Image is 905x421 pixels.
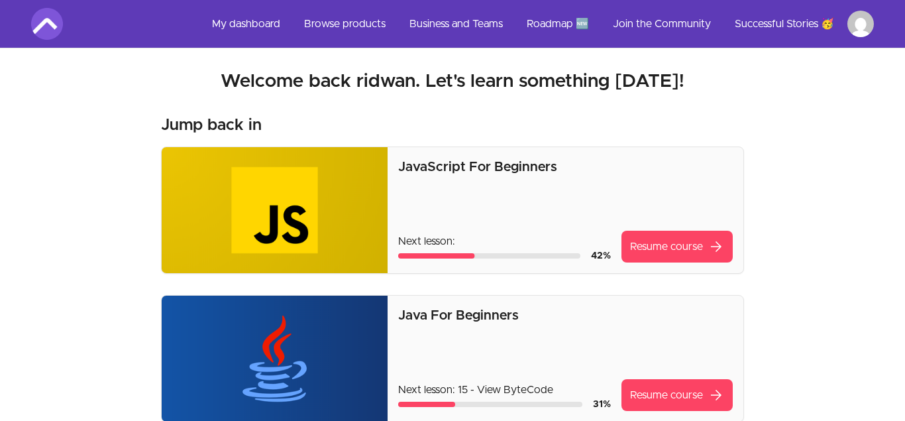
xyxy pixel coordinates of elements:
[399,8,513,40] a: Business and Teams
[201,8,874,40] nav: Main
[602,8,721,40] a: Join the Community
[593,400,611,409] span: 31 %
[201,8,291,40] a: My dashboard
[516,8,600,40] a: Roadmap 🆕
[398,253,580,259] div: Course progress
[724,8,845,40] a: Successful Stories 🥳
[398,382,611,398] p: Next lesson: 15 - View ByteCode
[293,8,396,40] a: Browse products
[398,233,611,249] p: Next lesson:
[398,402,582,407] div: Course progress
[621,379,733,411] a: Resume coursearrow_forward
[398,306,733,325] p: Java For Beginners
[847,11,874,37] img: Profile image for ridwan abdulrasheed
[31,8,63,40] img: Amigoscode logo
[161,115,262,136] h3: Jump back in
[398,158,733,176] p: JavaScript For Beginners
[708,387,724,403] span: arrow_forward
[591,251,611,261] span: 42 %
[31,70,874,93] h2: Welcome back ridwan. Let's learn something [DATE]!
[162,147,388,273] img: Product image for JavaScript For Beginners
[708,239,724,255] span: arrow_forward
[621,231,733,263] a: Resume coursearrow_forward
